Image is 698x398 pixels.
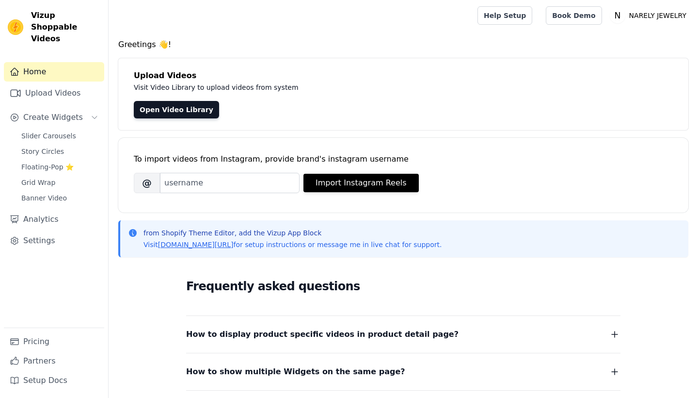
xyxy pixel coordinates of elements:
span: Create Widgets [23,112,83,123]
a: Floating-Pop ⭐ [16,160,104,174]
span: @ [134,173,160,193]
h4: Upload Videos [134,70,673,82]
p: Visit Video Library to upload videos from system [134,82,568,93]
a: Analytics [4,210,104,229]
text: N [614,11,620,20]
span: How to display product specific videos in product detail page? [186,328,459,341]
a: Home [4,62,104,82]
span: Slider Carousels [21,131,76,141]
p: from Shopify Theme Editor, add the Vizup App Block [143,228,442,238]
span: Floating-Pop ⭐ [21,162,74,172]
a: Slider Carousels [16,129,104,143]
div: To import videos from Instagram, provide brand's instagram username [134,153,673,165]
span: Vizup Shoppable Videos [31,10,100,45]
button: How to show multiple Widgets on the same page? [186,365,620,379]
a: Grid Wrap [16,176,104,189]
span: Grid Wrap [21,178,55,187]
button: How to display product specific videos in product detail page? [186,328,620,341]
h2: Frequently asked questions [186,277,620,296]
span: Banner Video [21,193,67,203]
span: Story Circles [21,147,64,156]
p: NARELY JEWELRY [625,7,690,24]
a: Setup Docs [4,371,104,390]
p: Visit for setup instructions or message me in live chat for support. [143,240,442,249]
button: Create Widgets [4,108,104,127]
a: Upload Videos [4,83,104,103]
a: Settings [4,231,104,250]
a: Banner Video [16,191,104,205]
a: Open Video Library [134,101,219,118]
a: Partners [4,351,104,371]
a: Help Setup [477,6,532,25]
input: username [160,173,300,193]
a: [DOMAIN_NAME][URL] [158,241,234,249]
button: Import Instagram Reels [303,174,419,192]
a: Pricing [4,332,104,351]
img: Vizup [8,19,23,35]
h4: Greetings 👋! [118,39,688,50]
a: Book Demo [546,6,602,25]
span: How to show multiple Widgets on the same page? [186,365,405,379]
button: N NARELY JEWELRY [610,7,690,24]
a: Story Circles [16,145,104,158]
